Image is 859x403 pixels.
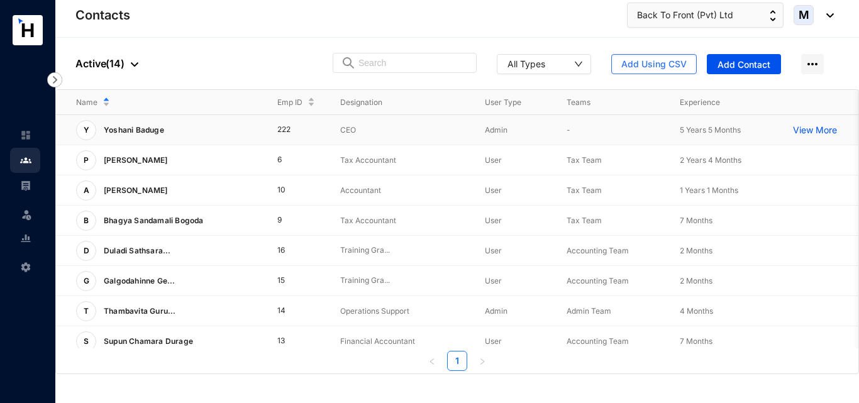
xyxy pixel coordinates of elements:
p: Financial Accountant [340,335,465,348]
span: S [84,338,89,345]
p: Tax Accountant [340,214,465,227]
span: Galgodahinne Ge... [104,276,175,285]
img: leave-unselected.2934df6273408c3f84d9.svg [20,208,33,221]
p: Active ( 14 ) [75,56,138,71]
span: 4 Months [680,306,713,316]
p: Yoshani Baduge [96,120,169,140]
a: 1 [448,351,467,370]
p: Tax Team [567,154,660,167]
img: home-unselected.a29eae3204392db15eaf.svg [20,130,31,141]
span: left [428,358,436,365]
span: Add Contact [718,58,770,71]
img: more-horizontal.eedb2faff8778e1aceccc67cc90ae3cb.svg [801,54,824,74]
span: Admin [485,125,507,135]
p: Admin Team [567,305,660,317]
span: Add Using CSV [621,58,687,70]
li: Home [10,123,40,148]
span: 2 Months [680,276,712,285]
img: settings-unselected.1febfda315e6e19643a1.svg [20,262,31,273]
p: Accounting Team [567,275,660,287]
span: P [84,157,89,164]
span: User [485,276,502,285]
span: User [485,216,502,225]
li: Next Page [472,351,492,371]
td: 6 [257,145,320,175]
img: payroll-unselected.b590312f920e76f0c668.svg [20,180,31,191]
span: User [485,185,502,195]
button: Add Using CSV [611,54,697,74]
p: [PERSON_NAME] [96,150,173,170]
span: right [479,358,486,365]
span: Emp ID [277,96,302,109]
td: 16 [257,236,320,266]
span: 7 Months [680,336,712,346]
p: Tax Accountant [340,154,465,167]
span: D [84,247,89,255]
button: left [422,351,442,371]
button: Back To Front (Pvt) Ltd [627,3,784,28]
img: up-down-arrow.74152d26bf9780fbf563ca9c90304185.svg [770,10,776,21]
img: report-unselected.e6a6b4230fc7da01f883.svg [20,233,31,244]
input: Search [358,53,468,72]
p: - [567,124,660,136]
button: right [472,351,492,371]
p: Bhagya Sandamali Bogoda [96,211,209,231]
li: Contacts [10,148,40,173]
td: 15 [257,266,320,296]
li: Reports [10,226,40,251]
p: Accounting Team [567,245,660,257]
img: dropdown-black.8e83cc76930a90b1a4fdb6d089b7bf3a.svg [131,62,138,67]
span: A [84,187,89,194]
p: [PERSON_NAME] [96,180,173,201]
a: View More [793,124,843,136]
li: 1 [447,351,467,371]
p: Operations Support [340,305,465,317]
img: search.8ce656024d3affaeffe32e5b30621cb7.svg [341,57,356,69]
td: 13 [257,326,320,356]
span: User [485,336,502,346]
p: Supun Chamara Durage [96,331,198,351]
p: Training Gra... [340,245,465,257]
p: Accountant [340,184,465,197]
button: All Types [497,54,591,74]
td: 14 [257,296,320,326]
td: 10 [257,175,320,206]
span: 2 Years 4 Months [680,155,741,165]
li: Payroll [10,173,40,198]
span: Thambavita Guru... [104,306,176,316]
span: Duladi Sathsara... [104,246,171,255]
span: down [574,60,583,69]
th: User Type [465,90,546,115]
th: Designation [320,90,465,115]
span: B [84,217,89,224]
button: Add Contact [707,54,781,74]
p: Tax Team [567,214,660,227]
p: CEO [340,124,465,136]
td: 222 [257,115,320,145]
span: 1 Years 1 Months [680,185,738,195]
span: Back To Front (Pvt) Ltd [637,8,733,22]
td: 9 [257,206,320,236]
span: 2 Months [680,246,712,255]
span: 7 Months [680,216,712,225]
span: User [485,246,502,255]
p: Training Gra... [340,275,465,287]
img: people.b0bd17028ad2877b116a.svg [20,155,31,166]
th: Experience [660,90,773,115]
span: Name [76,96,97,109]
p: Accounting Team [567,335,660,348]
th: Teams [546,90,660,115]
img: nav-icon-right.af6afadce00d159da59955279c43614e.svg [47,72,62,87]
span: M [799,9,809,21]
img: dropdown-black.8e83cc76930a90b1a4fdb6d089b7bf3a.svg [820,13,834,18]
p: Contacts [75,6,130,24]
span: Admin [485,306,507,316]
span: Y [84,126,89,134]
p: Tax Team [567,184,660,197]
li: Previous Page [422,351,442,371]
div: All Types [507,57,545,70]
span: T [84,307,89,315]
span: 5 Years 5 Months [680,125,741,135]
th: Emp ID [257,90,320,115]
